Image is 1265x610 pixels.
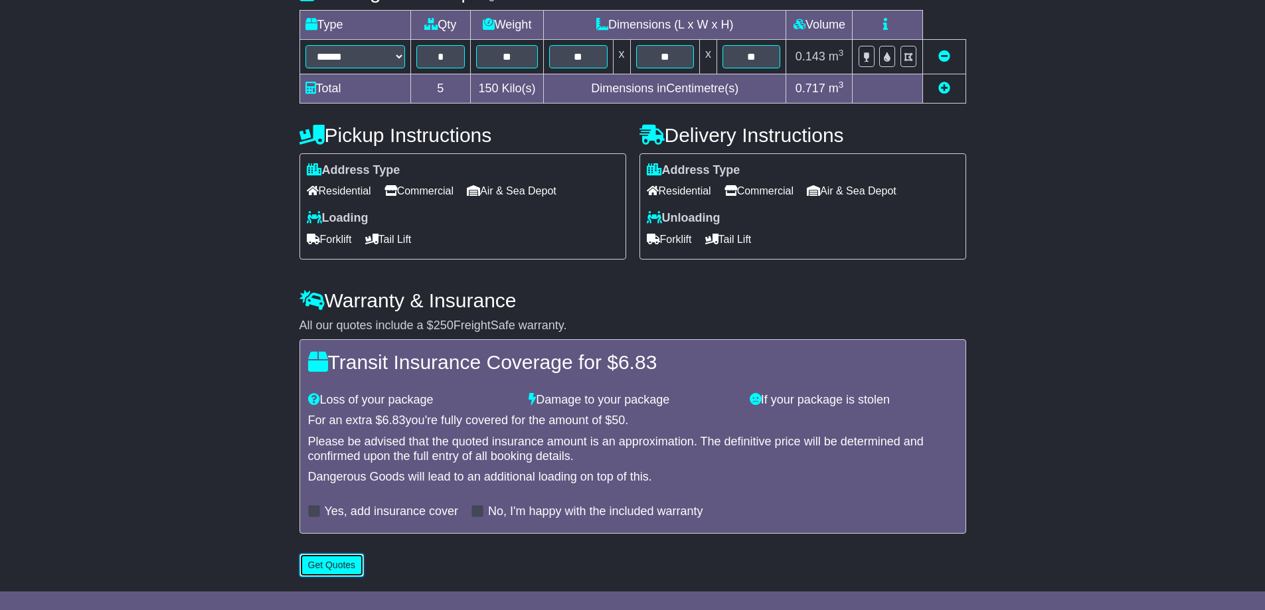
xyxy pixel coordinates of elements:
div: For an extra $ you're fully covered for the amount of $ . [308,414,958,428]
td: Total [299,74,410,103]
span: Forklift [307,229,352,250]
span: Residential [307,181,371,201]
h4: Pickup Instructions [299,124,626,146]
td: Qty [410,10,471,39]
td: Volume [786,10,853,39]
div: Loss of your package [301,393,523,408]
span: Commercial [384,181,454,201]
td: Dimensions (L x W x H) [544,10,786,39]
a: Remove this item [938,50,950,63]
td: Kilo(s) [471,74,544,103]
div: If your package is stolen [743,393,964,408]
div: All our quotes include a $ FreightSafe warranty. [299,319,966,333]
label: Address Type [647,163,740,178]
span: 250 [434,319,454,332]
h4: Delivery Instructions [639,124,966,146]
span: 6.83 [382,414,406,427]
td: x [699,39,717,74]
label: Address Type [307,163,400,178]
span: Commercial [724,181,794,201]
a: Add new item [938,82,950,95]
div: Damage to your package [522,393,743,408]
span: Forklift [647,229,692,250]
span: 150 [479,82,499,95]
span: Air & Sea Depot [467,181,556,201]
sup: 3 [839,80,844,90]
label: Yes, add insurance cover [325,504,458,519]
label: Unloading [647,211,720,226]
span: Tail Lift [705,229,752,250]
label: Loading [307,211,369,226]
td: x [613,39,630,74]
h4: Warranty & Insurance [299,289,966,311]
td: Type [299,10,410,39]
td: Dimensions in Centimetre(s) [544,74,786,103]
span: m [829,82,844,95]
span: m [829,50,844,63]
div: Please be advised that the quoted insurance amount is an approximation. The definitive price will... [308,435,958,463]
span: 0.143 [796,50,825,63]
span: 0.717 [796,82,825,95]
span: 6.83 [618,351,657,373]
div: Dangerous Goods will lead to an additional loading on top of this. [308,470,958,485]
h4: Transit Insurance Coverage for $ [308,351,958,373]
td: Weight [471,10,544,39]
span: Air & Sea Depot [807,181,896,201]
button: Get Quotes [299,554,365,577]
span: Tail Lift [365,229,412,250]
span: Residential [647,181,711,201]
sup: 3 [839,48,844,58]
label: No, I'm happy with the included warranty [488,504,703,519]
td: 5 [410,74,471,103]
span: 50 [612,414,625,427]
